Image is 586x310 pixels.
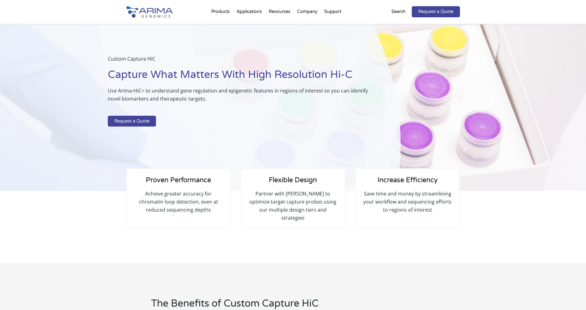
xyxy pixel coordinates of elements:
p: Custom Capture HiC [108,55,370,68]
p: Search [391,8,406,16]
h1: Capture What Matters With High Resolution Hi-C [108,68,370,87]
a: Request a Quote [108,116,156,127]
a: Request a Quote [412,6,460,17]
span: Flexible Design [269,176,317,184]
p: Achieve greater accuracy for chromatin loop detection, even at reduced sequencing depths [133,190,224,214]
span: Increase Efficiency [377,176,438,184]
p: Use Arima-HiC+ to understand gene regulation and epigenetic features in regions of interest so yo... [108,87,370,108]
span: Proven Performance [146,176,211,184]
img: Arima-Genomics-logo [126,6,173,18]
p: Partner with [PERSON_NAME] to optimize target capture probes using our multiple design tiers and ... [247,190,338,222]
p: Save time and money by streamlining your workflow and sequencing efforts to regions of interest [362,190,453,214]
